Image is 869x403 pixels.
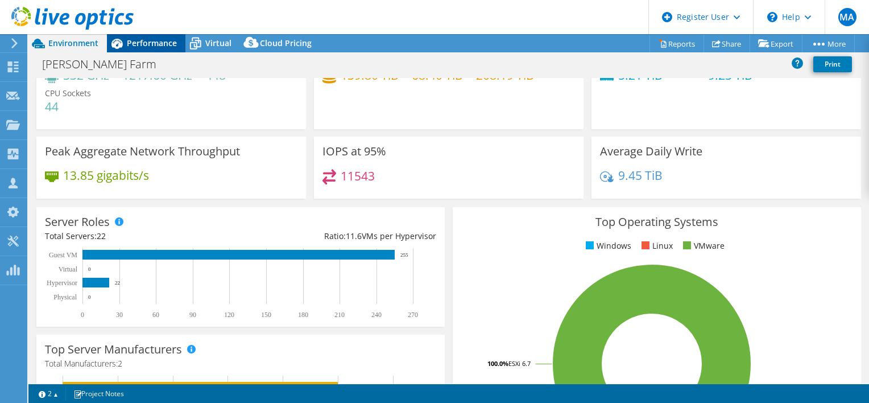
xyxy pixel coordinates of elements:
a: 2 [31,386,66,401]
h4: 5.21 TiB [618,69,695,81]
a: Export [750,35,802,52]
text: 270 [408,311,418,319]
h4: Total Manufacturers: [45,357,436,370]
h1: [PERSON_NAME] Farm [37,58,174,71]
h3: IOPS at 95% [322,145,386,158]
h4: 68.40 TiB [412,69,463,81]
h3: Top Server Manufacturers [45,343,182,356]
h4: 448 [205,69,227,81]
a: Share [704,35,750,52]
text: 180 [298,311,308,319]
h3: Peak Aggregate Network Throughput [45,145,240,158]
span: Environment [48,38,98,48]
a: More [802,35,855,52]
text: Hypervisor [47,279,77,287]
text: 0 [81,311,84,319]
h4: 139.80 TiB [341,69,399,81]
tspan: ESXi 6.7 [508,359,531,368]
span: Virtual [205,38,231,48]
text: 0 [88,294,91,300]
span: 11.6 [346,231,362,241]
tspan: 100.0% [487,359,508,368]
li: VMware [680,240,725,252]
h3: Average Daily Write [600,145,702,158]
span: MA [838,8,856,26]
text: Guest VM [49,251,77,259]
h4: 13.85 gigabits/s [63,169,149,182]
text: 60 [152,311,159,319]
h3: Top Operating Systems [461,216,853,228]
text: 150 [261,311,271,319]
h4: 9.25 TiB [708,69,760,81]
span: Cloud Pricing [260,38,312,48]
text: 22 [115,280,120,286]
a: Project Notes [65,386,132,401]
span: 22 [97,231,106,241]
div: Total Servers: [45,230,241,242]
h3: Server Roles [45,216,110,228]
li: Linux [639,240,673,252]
li: Windows [583,240,631,252]
a: Print [813,56,852,72]
a: Reports [649,35,704,52]
text: 0 [88,266,91,272]
span: CPU Sockets [45,88,91,98]
div: Ratio: VMs per Hypervisor [241,230,436,242]
text: 30 [116,311,123,319]
text: 240 [371,311,382,319]
span: Performance [127,38,177,48]
text: Physical [53,293,77,301]
text: 120 [224,311,234,319]
text: 210 [334,311,345,319]
text: Virtual [59,265,78,273]
h4: 208.19 TiB [476,69,534,81]
svg: \n [767,12,777,22]
text: 90 [189,311,196,319]
h4: 1217.60 GHz [122,69,192,81]
span: 2 [118,358,122,369]
h4: 44 [45,100,91,113]
h4: 9.45 TiB [618,169,663,182]
h4: 332 GHz [63,69,109,81]
text: 255 [400,252,408,258]
h4: 11543 [341,170,375,182]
